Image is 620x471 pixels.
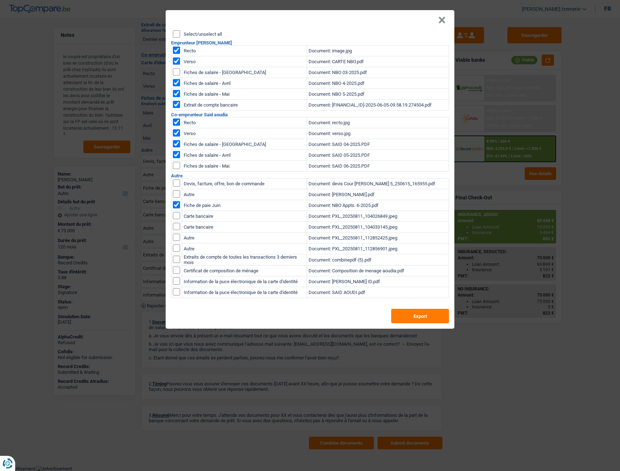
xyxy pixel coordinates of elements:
td: Document: NBO Appts. 6-2025.pdf [307,200,449,211]
td: Document: SAID 04-2025.PDF [307,139,449,150]
td: Carte bancaire [182,222,307,233]
td: Document: CARTE NBO.pdf [307,56,449,67]
td: Verso [182,128,307,139]
td: Document: image.jpg [307,46,449,56]
td: Document: SAID 06-2025.PDF [307,161,449,172]
td: Extraits de compte de toutes les transactions 3 derniers mois [182,254,307,265]
td: Fiches de salaire - Mai [182,89,307,100]
td: Recto [182,46,307,56]
td: Fiches de salaire - [GEOGRAPHIC_DATA] [182,139,307,150]
td: Autre [182,243,307,254]
td: Fiches de salaire - Mai [182,161,307,172]
td: Document: NBO 03-2025.pdf [307,67,449,78]
td: Verso [182,56,307,67]
td: Document: PXL_20250811_112856901.jpeg [307,243,449,254]
td: Document: NBO 4-2025.pdf [307,78,449,89]
td: Document: [PERSON_NAME].pdf [307,189,449,200]
td: Document: recto.jpg [307,117,449,128]
td: Extrait de compte bancaire [182,100,307,111]
td: Document: PXL_20250811_104026849.jpeg [307,211,449,222]
td: Document: NBO 5-2025.pdf [307,89,449,100]
td: Fiches de salaire - Avril [182,78,307,89]
td: Document: [FINANCIAL_ID]-2025-06-05-09.58.19.274504.pdf [307,100,449,111]
button: Close [438,17,446,24]
td: Document: PXL_20250811_112852425.jpeg [307,233,449,243]
td: Devis, facture, offre, bon de commande [182,178,307,189]
td: Autre [182,233,307,243]
td: Document: combinepdf (5).pdf [307,254,449,265]
td: Document: SAID 05-2025.PDF [307,150,449,161]
td: Document: Composition de menage aoudia.pdf [307,265,449,276]
td: Document: verso.jpg [307,128,449,139]
td: Document: [PERSON_NAME] ID.pdf [307,276,449,287]
td: Information de la puce électronique de la carte d'identité [182,287,307,298]
td: Information de la puce électronique de la carte d'identité [182,276,307,287]
label: Select/unselect all [184,32,222,36]
button: Export [391,309,449,323]
td: Fiches de salaire - [GEOGRAPHIC_DATA] [182,67,307,78]
td: Carte bancaire [182,211,307,222]
td: Document: devis Cour [PERSON_NAME] 5_250615_165955.pdf [307,178,449,189]
h2: Co-emprunteur Said aoudia [171,112,449,117]
td: Document: PXL_20250811_104033145.jpeg [307,222,449,233]
td: Autre [182,189,307,200]
td: Certificat de composition de ménage [182,265,307,276]
h2: Autre [171,173,449,178]
td: Document: SAID AOUDI.pdf [307,287,449,298]
td: Fiches de salaire - Avril [182,150,307,161]
td: Recto [182,117,307,128]
td: Fiche de paie Juin [182,200,307,211]
h2: Emprunteur [PERSON_NAME] [171,40,449,45]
